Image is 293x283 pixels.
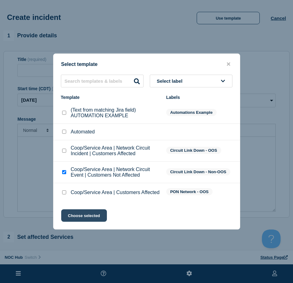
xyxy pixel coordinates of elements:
span: Select label [157,78,185,84]
span: Circuit Link Down - OOS [166,147,221,154]
p: Coop/Service Area | Network Circuit Incident | Customers Affected [71,145,160,156]
div: Template [61,95,160,100]
button: Select label [150,75,232,87]
input: Coop/Service Area | Network Circuit Incident | Customers Affected checkbox [62,149,66,153]
input: Coop/Service Area | Customers Affected checkbox [62,190,66,194]
input: (Text from matching Jira field) AUTOMATION EXAMPLE checkbox [62,111,66,115]
span: Automations Example [166,109,217,116]
span: Circuit Link Down - Non-OOS [166,168,231,175]
div: Select template [53,61,240,67]
span: PON Network - OOS [166,188,213,195]
input: Coop/Service Area | Network Circuit Event | Customers Not Affected checkbox [62,170,66,174]
div: Labels [166,95,232,100]
p: Coop/Service Area | Network Circuit Event | Customers Not Affected [71,167,160,178]
input: Automated checkbox [62,130,66,134]
button: close button [225,61,232,67]
input: Search templates & labels [61,75,144,87]
p: (Text from matching Jira field) AUTOMATION EXAMPLE [71,107,160,118]
button: Choose selected [61,209,107,222]
p: Automated [71,129,95,135]
p: Coop/Service Area | Customers Affected [71,190,160,195]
